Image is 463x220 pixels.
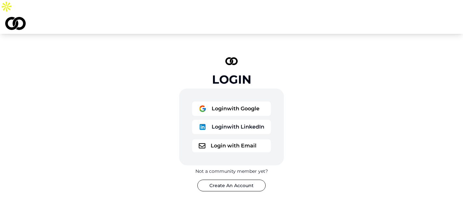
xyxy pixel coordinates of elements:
[197,180,266,191] button: Create An Account
[212,73,251,86] div: Login
[192,102,271,116] button: logoLoginwith Google
[199,143,205,148] img: logo
[195,168,268,174] div: Not a community member yet?
[225,57,238,65] img: logo
[192,139,271,152] button: logoLogin with Email
[199,123,206,131] img: logo
[199,105,206,113] img: logo
[192,120,271,134] button: logoLoginwith LinkedIn
[5,17,26,30] img: logo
